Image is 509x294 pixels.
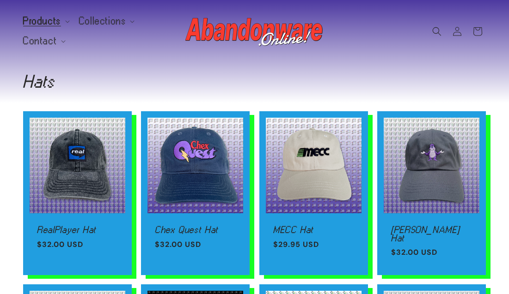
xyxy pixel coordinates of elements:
[182,9,327,53] a: Abandonware
[79,17,126,25] span: Collections
[37,226,118,234] a: RealPlayer Hat
[427,21,447,42] summary: Search
[18,31,69,51] summary: Contact
[185,13,324,50] img: Abandonware
[23,17,61,25] span: Products
[273,226,354,234] a: MECC Hat
[155,226,236,234] a: Chex Quest Hat
[23,74,486,89] h1: Hats
[74,12,139,31] summary: Collections
[23,37,57,45] span: Contact
[18,12,74,31] summary: Products
[391,226,472,242] a: [PERSON_NAME] Hat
